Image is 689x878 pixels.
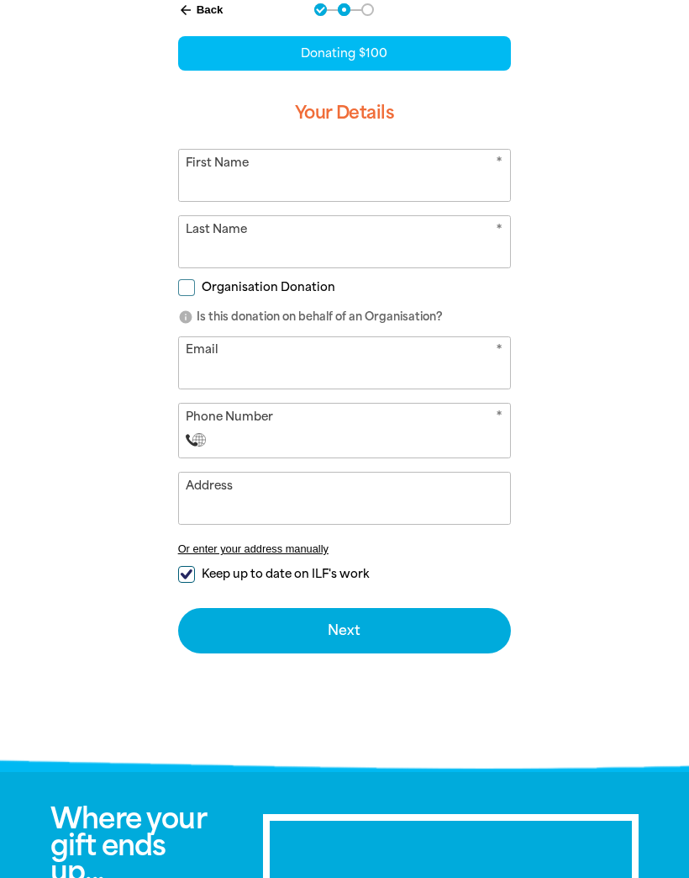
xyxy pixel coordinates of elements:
h3: Your Details [178,87,512,138]
i: arrow_back [178,3,193,18]
button: Navigate to step 2 of 3 to enter your details [338,3,350,16]
input: Organisation Donation [178,279,195,296]
button: Navigate to step 1 of 3 to enter your donation amount [314,3,327,16]
p: Is this donation on behalf of an Organisation? [178,309,512,325]
span: Keep up to date on ILF's work [202,566,369,582]
i: info [178,309,193,325]
button: Next [178,608,512,653]
i: Required [496,408,502,429]
button: Navigate to step 3 of 3 to enter your payment details [361,3,374,16]
input: Keep up to date on ILF's work [178,566,195,583]
span: Organisation Donation [202,279,335,295]
button: Or enter your address manually [178,542,512,555]
div: Donating $100 [178,36,512,71]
